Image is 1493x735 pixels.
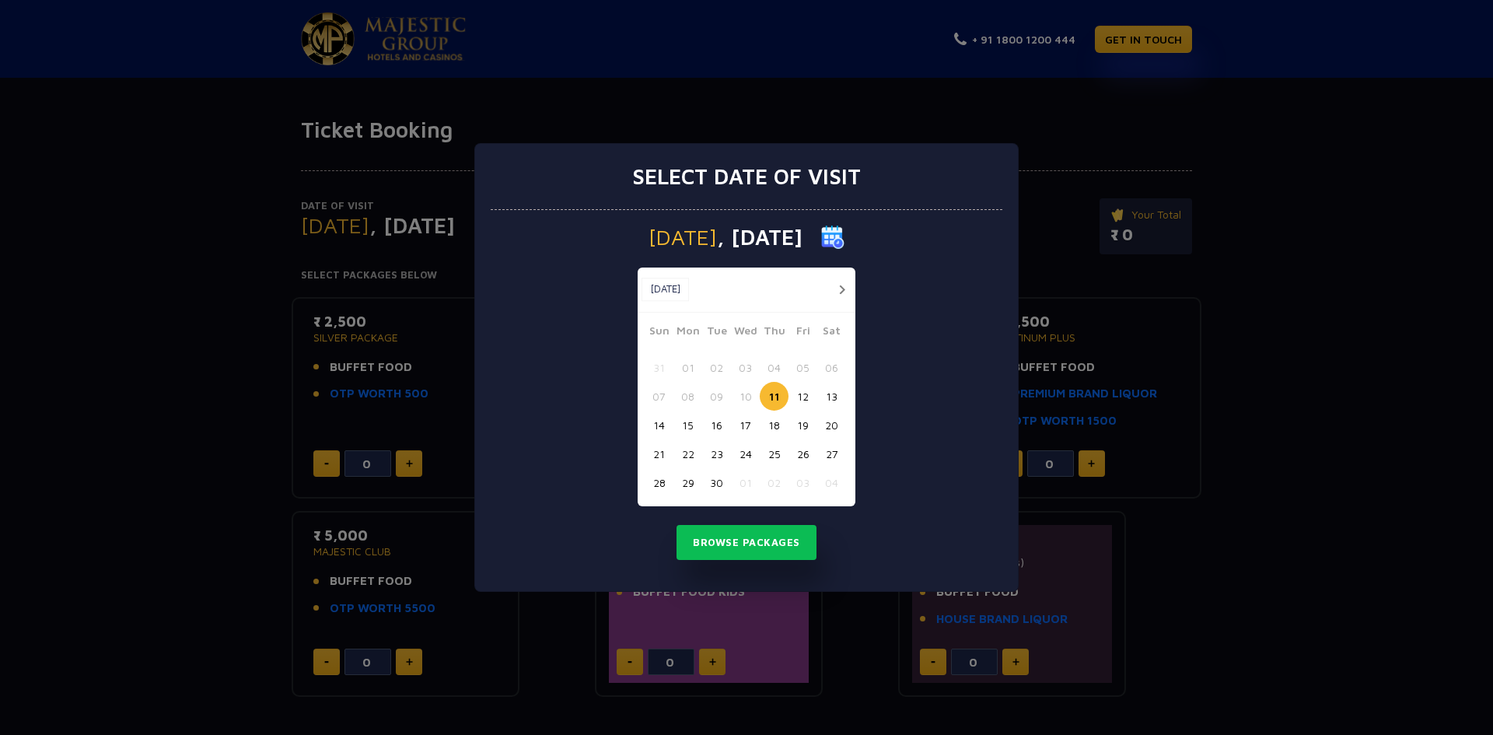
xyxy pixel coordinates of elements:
[673,468,702,497] button: 29
[702,439,731,468] button: 23
[760,353,788,382] button: 04
[645,382,673,411] button: 07
[673,439,702,468] button: 22
[702,322,731,344] span: Tue
[632,163,861,190] h3: Select date of visit
[760,468,788,497] button: 02
[788,468,817,497] button: 03
[731,322,760,344] span: Wed
[788,382,817,411] button: 12
[817,468,846,497] button: 04
[731,382,760,411] button: 10
[760,439,788,468] button: 25
[717,226,802,248] span: , [DATE]
[788,439,817,468] button: 26
[673,322,702,344] span: Mon
[788,322,817,344] span: Fri
[760,411,788,439] button: 18
[817,353,846,382] button: 06
[821,226,844,249] img: calender icon
[645,353,673,382] button: 31
[645,468,673,497] button: 28
[673,353,702,382] button: 01
[817,439,846,468] button: 27
[817,382,846,411] button: 13
[760,382,788,411] button: 11
[731,439,760,468] button: 24
[702,382,731,411] button: 09
[731,468,760,497] button: 01
[702,353,731,382] button: 02
[788,411,817,439] button: 19
[817,411,846,439] button: 20
[642,278,689,301] button: [DATE]
[817,322,846,344] span: Sat
[702,468,731,497] button: 30
[673,382,702,411] button: 08
[788,353,817,382] button: 05
[731,353,760,382] button: 03
[645,411,673,439] button: 14
[702,411,731,439] button: 16
[677,525,816,561] button: Browse Packages
[645,439,673,468] button: 21
[731,411,760,439] button: 17
[649,226,717,248] span: [DATE]
[645,322,673,344] span: Sun
[673,411,702,439] button: 15
[760,322,788,344] span: Thu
